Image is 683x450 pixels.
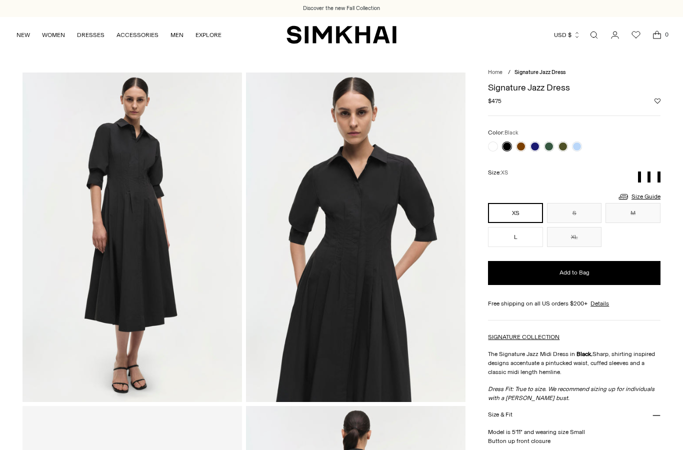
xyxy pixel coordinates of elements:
[488,333,559,340] a: SIGNATURE COLLECTION
[576,350,592,357] strong: Black.
[488,168,508,177] label: Size:
[647,25,667,45] a: Open cart modal
[488,69,502,75] a: Home
[584,25,604,45] a: Open search modal
[605,203,660,223] button: M
[662,30,671,39] span: 0
[488,203,543,223] button: XS
[170,24,183,46] a: MEN
[488,96,501,105] span: $475
[246,72,465,402] img: Signature Jazz Dress
[605,25,625,45] a: Go to the account page
[626,25,646,45] a: Wishlist
[554,24,580,46] button: USD $
[116,24,158,46] a: ACCESSORIES
[590,299,609,308] a: Details
[488,411,512,418] h3: Size & Fit
[504,129,518,136] span: Black
[16,24,30,46] a: NEW
[547,203,602,223] button: S
[488,385,654,401] span: We recommend sizing up for individuals with a [PERSON_NAME] bust.
[286,25,396,44] a: SIMKHAI
[303,4,380,12] a: Discover the new Fall Collection
[559,268,589,277] span: Add to Bag
[488,227,543,247] button: L
[488,385,654,401] em: Dress Fit: True to size.
[488,402,660,428] button: Size & Fit
[654,98,660,104] button: Add to Wishlist
[488,350,655,375] span: Sharp, shirting inspired designs accentuate a pintucked waist, cuffed sleeves and a classic midi ...
[617,190,660,203] a: Size Guide
[488,349,660,376] p: The Signature Jazz Midi Dress in
[42,24,65,46] a: WOMEN
[22,72,242,402] img: Signature Jazz Dress
[77,24,104,46] a: DRESSES
[501,169,508,176] span: XS
[195,24,221,46] a: EXPLORE
[514,69,565,75] span: Signature Jazz Dress
[488,68,660,77] nav: breadcrumbs
[488,261,660,285] button: Add to Bag
[488,299,660,308] div: Free shipping on all US orders $200+
[488,128,518,137] label: Color:
[488,83,660,92] h1: Signature Jazz Dress
[547,227,602,247] button: XL
[508,68,510,77] div: /
[488,427,660,445] p: Model is 5'11" and wearing size Small Button up front closure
